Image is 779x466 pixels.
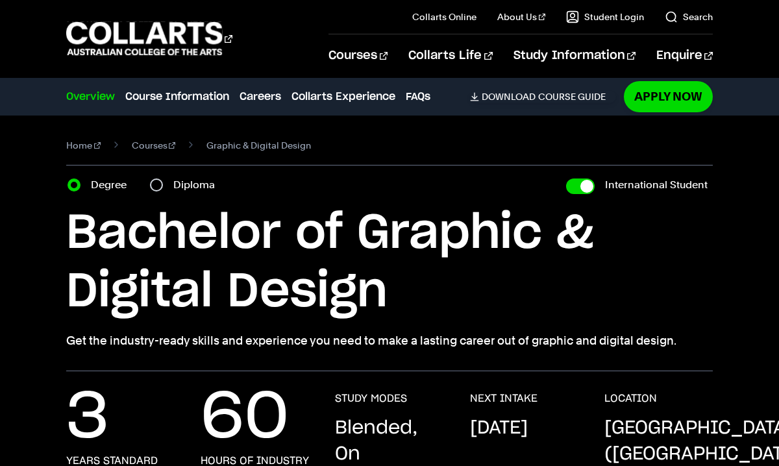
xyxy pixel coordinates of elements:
a: About Us [497,10,545,23]
a: Collarts Life [408,34,492,77]
label: International Student [605,176,708,194]
a: Courses [328,34,388,77]
a: Enquire [656,34,713,77]
a: FAQs [406,89,430,104]
span: Download [482,91,536,103]
a: Courses [132,136,176,154]
a: Search [665,10,713,23]
a: Collarts Online [412,10,476,23]
label: Diploma [173,176,223,194]
h3: NEXT INTAKE [470,392,538,405]
p: 60 [201,392,289,444]
a: DownloadCourse Guide [470,91,616,103]
a: Student Login [566,10,644,23]
p: Get the industry-ready skills and experience you need to make a lasting career out of graphic and... [66,332,713,350]
a: Study Information [513,34,636,77]
a: Course Information [125,89,229,104]
p: 3 [66,392,109,444]
a: Collarts Experience [291,89,395,104]
span: Graphic & Digital Design [206,136,311,154]
a: Overview [66,89,115,104]
h1: Bachelor of Graphic & Digital Design [66,204,713,321]
h3: STUDY MODES [335,392,407,405]
label: Degree [91,176,134,194]
a: Careers [240,89,281,104]
p: [DATE] [470,415,528,441]
div: Go to homepage [66,20,232,57]
h3: LOCATION [604,392,657,405]
a: Home [66,136,101,154]
a: Apply Now [624,81,713,112]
